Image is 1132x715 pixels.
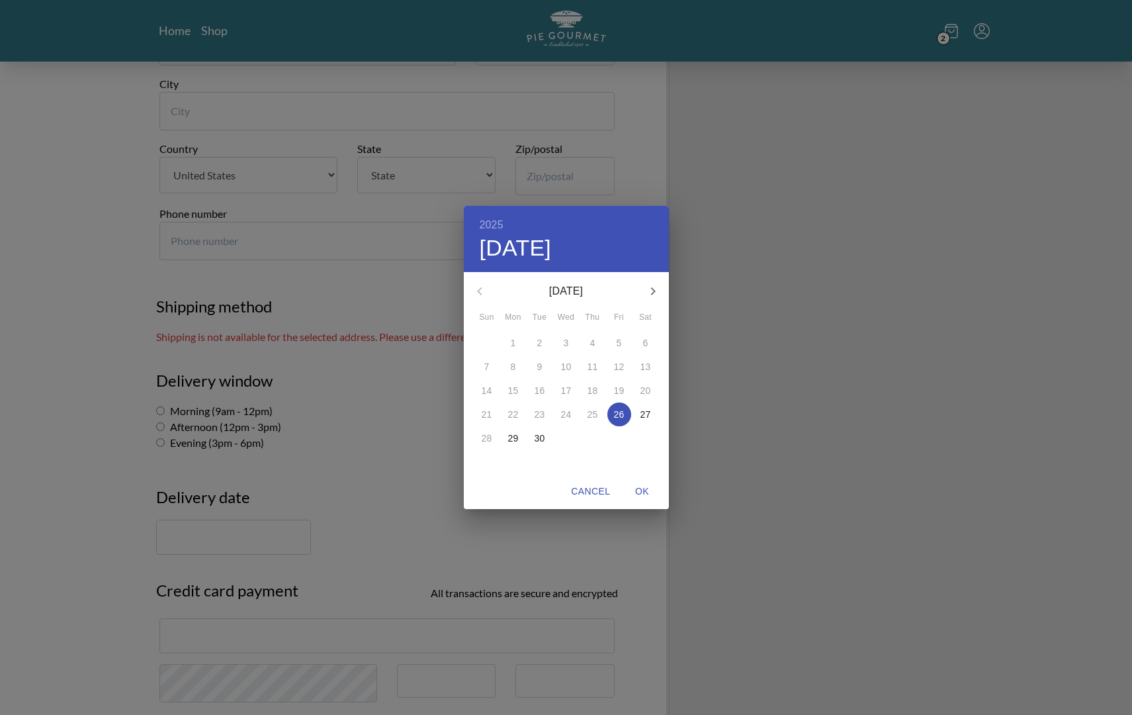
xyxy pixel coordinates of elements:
[508,432,519,445] p: 29
[528,311,552,324] span: Tue
[496,283,637,299] p: [DATE]
[475,311,499,324] span: Sun
[501,426,525,450] button: 29
[634,311,658,324] span: Sat
[607,311,631,324] span: Fri
[640,408,651,421] p: 27
[621,479,664,504] button: OK
[535,432,545,445] p: 30
[634,403,658,426] button: 27
[480,234,552,262] button: [DATE]
[566,479,615,504] button: Cancel
[480,216,503,234] button: 2025
[627,483,658,500] span: OK
[571,483,610,500] span: Cancel
[501,311,525,324] span: Mon
[528,426,552,450] button: 30
[581,311,605,324] span: Thu
[607,403,631,426] button: 26
[554,311,578,324] span: Wed
[614,408,625,421] p: 26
